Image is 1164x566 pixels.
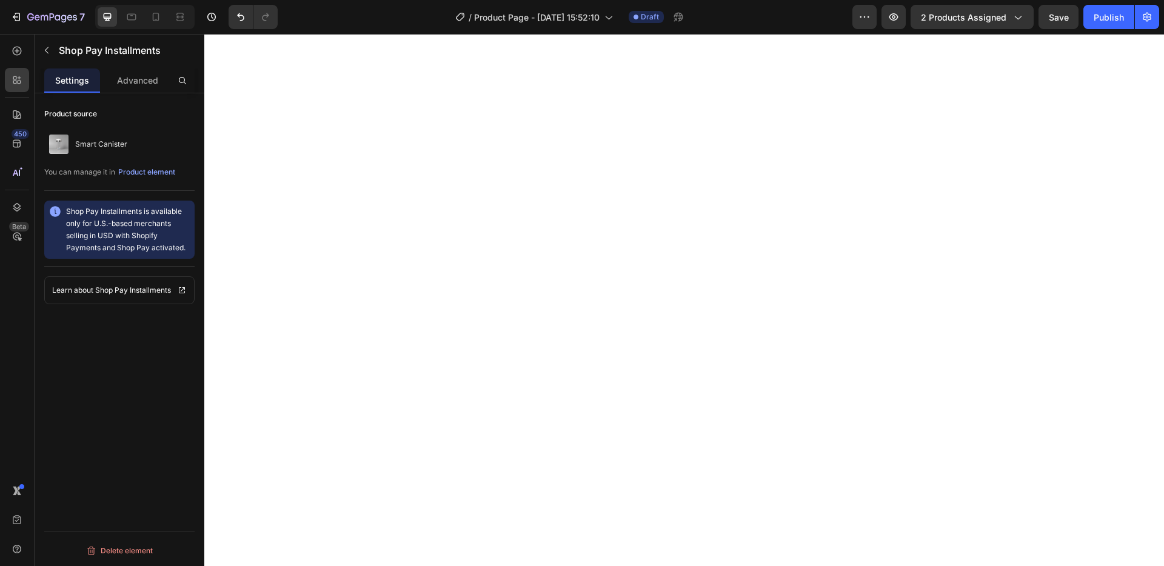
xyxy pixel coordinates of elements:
button: Delete element [44,541,195,561]
p: You can manage it in [44,167,115,178]
iframe: Intercom live chat [1123,507,1152,536]
p: Product source [44,108,97,119]
span: Save [1049,12,1069,22]
button: 7 [5,5,90,29]
div: 450 [12,129,29,139]
div: Delete element [86,544,153,558]
img: product feature img [49,135,69,154]
p: Learn about [52,284,93,296]
div: Publish [1094,11,1124,24]
p: 7 [79,10,85,24]
span: Product Page - [DATE] 15:52:10 [474,11,600,24]
span: Shop Pay Installments is available only for U.S.-based merchants selling in USD with Shopify Paym... [66,205,190,254]
span: Draft [641,12,659,22]
div: Beta [9,222,29,231]
p: Shop Pay Installments [59,43,190,58]
a: Learn about Shop Pay Installments [44,276,195,304]
span: / [469,11,472,24]
iframe: Design area [204,34,1164,566]
div: Undo/Redo [229,5,278,29]
button: Publish [1083,5,1134,29]
button: Product element [118,164,176,181]
div: Product element [118,167,175,178]
p: Settings [55,74,89,87]
span: 2 products assigned [921,11,1006,24]
button: Save [1039,5,1079,29]
p: Shop Pay Installments [95,284,171,296]
p: Advanced [117,74,158,87]
p: Smart Canister [75,140,127,148]
button: 2 products assigned [911,5,1034,29]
